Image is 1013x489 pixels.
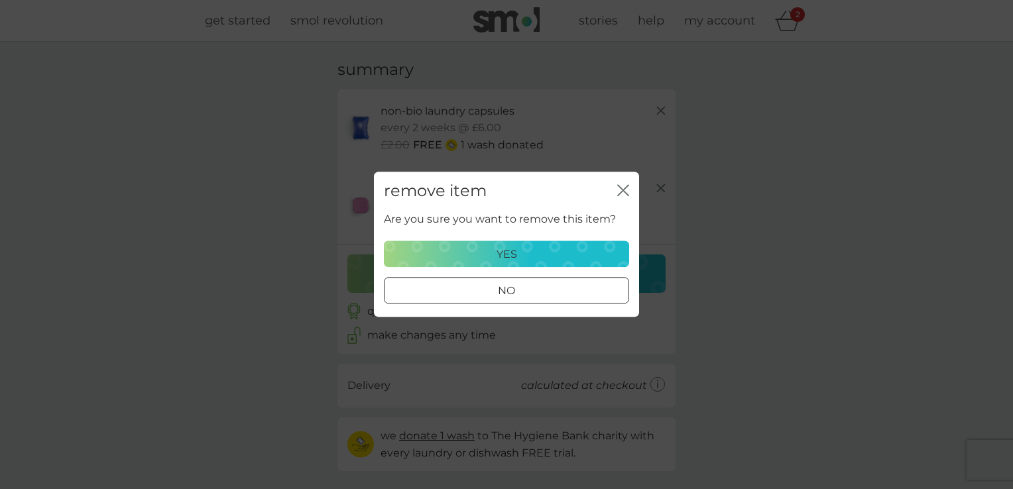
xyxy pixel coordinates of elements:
h2: remove item [384,182,487,201]
button: yes [384,241,629,268]
p: yes [497,246,517,263]
p: Are you sure you want to remove this item? [384,211,616,228]
button: no [384,278,629,304]
p: no [498,283,515,300]
button: close [617,184,629,198]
